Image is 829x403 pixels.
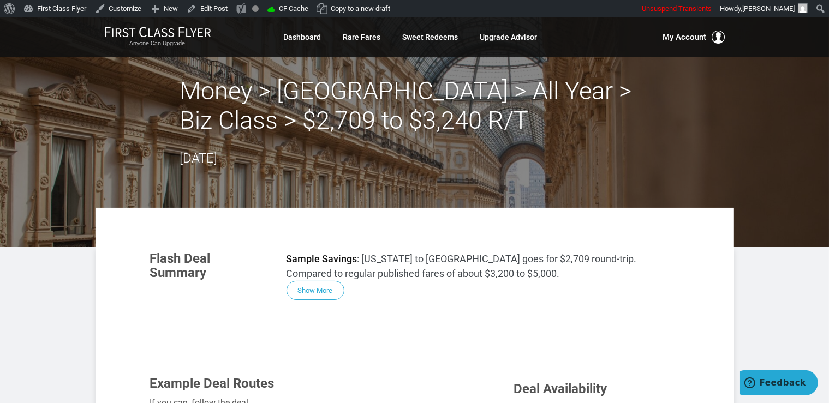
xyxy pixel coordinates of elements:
[343,27,381,47] a: Rare Fares
[742,4,795,13] span: [PERSON_NAME]
[180,151,218,166] time: [DATE]
[663,31,725,44] button: My Account
[480,27,538,47] a: Upgrade Advisor
[104,26,211,38] img: First Class Flyer
[287,281,344,300] button: Show More
[514,381,607,396] span: Deal Availability
[287,251,679,281] p: : [US_STATE] to [GEOGRAPHIC_DATA] goes for $2,709 round-trip. Compared to regular published fares...
[403,27,458,47] a: Sweet Redeems
[642,4,712,13] span: Unsuspend Transients
[284,27,321,47] a: Dashboard
[150,251,270,280] h3: Flash Deal Summary
[104,40,211,47] small: Anyone Can Upgrade
[663,31,707,44] span: My Account
[287,253,357,264] strong: Sample Savings
[150,376,275,391] span: Example Deal Routes
[180,76,649,135] h2: Money > [GEOGRAPHIC_DATA] > All Year > Biz Class > $2,709 to $3,240 R/T
[740,370,818,398] iframe: Opens a widget where you can find more information
[104,26,211,48] a: First Class FlyerAnyone Can Upgrade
